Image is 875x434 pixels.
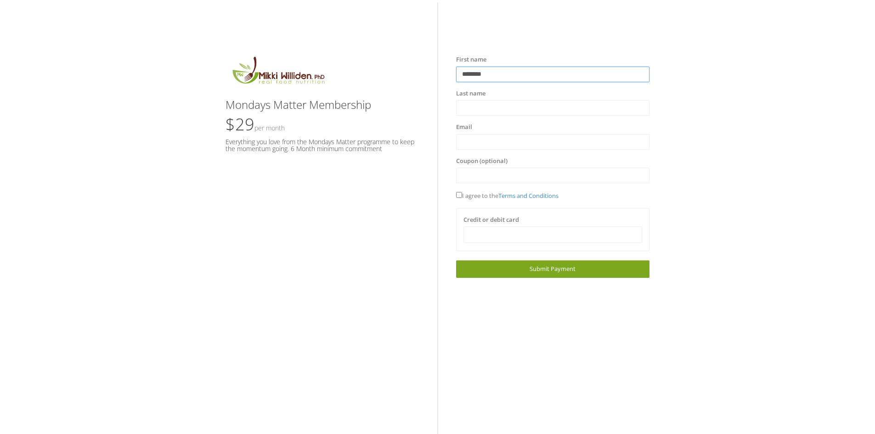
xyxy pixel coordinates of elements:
small: Per Month [254,124,285,132]
span: $29 [226,113,285,135]
span: I agree to the [456,192,559,200]
img: MikkiLogoMain.png [226,55,330,90]
label: Coupon (optional) [456,157,508,166]
iframe: Secure card payment input frame [469,231,636,239]
h5: Everything you love from the Mondays Matter programme to keep the momentum going. 6 Month minimum... [226,138,419,152]
label: First name [456,55,486,64]
h3: Mondays Matter Membership [226,99,419,111]
label: Email [456,123,472,132]
span: Submit Payment [530,265,576,273]
a: Terms and Conditions [498,192,559,200]
label: Last name [456,89,485,98]
label: Credit or debit card [463,215,519,225]
a: Submit Payment [456,260,649,277]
